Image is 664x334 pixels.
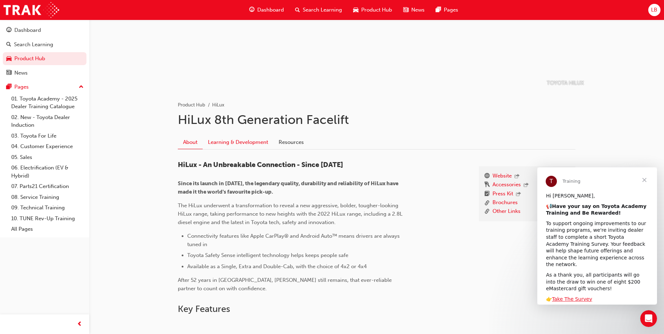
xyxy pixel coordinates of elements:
a: Other Links [492,207,520,216]
a: 02. New - Toyota Dealer Induction [8,112,86,131]
span: pages-icon [6,84,12,90]
span: news-icon [6,70,12,76]
a: search-iconSearch Learning [289,3,348,17]
span: up-icon [79,83,84,92]
a: 07. Parts21 Certification [8,181,86,192]
p: TOYOTA HILUX [547,79,584,87]
iframe: Intercom live chat [640,310,657,327]
a: News [3,67,86,79]
span: prev-icon [77,320,82,329]
a: Resources [273,135,309,149]
a: car-iconProduct Hub [348,3,398,17]
a: Website [492,172,512,181]
span: car-icon [353,6,358,14]
span: Since its launch in [DATE], the legendary quality, durability and reliability of HiLux have made ... [178,180,399,195]
a: Press Kit [492,190,513,199]
a: 01. Toyota Academy - 2025 Dealer Training Catalogue [8,93,86,112]
span: guage-icon [6,27,12,34]
span: Dashboard [257,6,284,14]
img: Trak [4,2,59,18]
button: LB [648,4,660,16]
span: News [411,6,425,14]
div: Dashboard [14,26,41,34]
span: booktick-icon [484,190,490,199]
span: car-icon [6,56,12,62]
a: Accessories [492,181,521,190]
a: 08. Service Training [8,192,86,203]
a: 03. Toyota For Life [8,131,86,141]
span: guage-icon [249,6,254,14]
a: All Pages [8,224,86,235]
span: search-icon [295,6,300,14]
span: After 52 years in [GEOGRAPHIC_DATA], [PERSON_NAME] still remains, that ever-reliable partner to c... [178,277,393,292]
a: 06. Electrification (EV & Hybrid) [8,162,86,181]
h2: Key Features [178,304,575,315]
button: DashboardSearch LearningProduct HubNews [3,22,86,81]
span: Product Hub [361,6,392,14]
span: news-icon [403,6,408,14]
iframe: Intercom live chat message [537,167,657,305]
span: outbound-icon [515,174,519,180]
a: Dashboard [3,24,86,37]
a: Learning & Development [203,135,273,149]
a: Product Hub [178,102,205,108]
span: www-icon [484,172,490,181]
a: 10. TUNE Rev-Up Training [8,213,86,224]
span: The HiLux underwent a transformation to reveal a new aggressive, bolder, tougher-looking HiLux ra... [178,202,404,225]
span: search-icon [6,42,11,48]
span: keys-icon [484,181,490,190]
a: guage-iconDashboard [244,3,289,17]
span: link-icon [484,207,490,216]
div: Pages [14,83,29,91]
span: LB [651,6,657,14]
span: Search Learning [303,6,342,14]
span: HiLux - An Unbreakable Connection - Since [DATE] [178,161,343,169]
span: outbound-icon [524,182,529,188]
span: link-icon [484,199,490,207]
li: HiLux [212,101,224,109]
a: About [178,135,203,149]
h1: HiLux 8th Generation Facelift [178,112,575,127]
a: Brochures [492,199,518,207]
a: Search Learning [3,38,86,51]
a: 09. Technical Training [8,202,86,213]
a: pages-iconPages [430,3,464,17]
a: Product Hub [3,52,86,65]
span: pages-icon [436,6,441,14]
a: news-iconNews [398,3,430,17]
a: 04. Customer Experience [8,141,86,152]
button: Pages [3,81,86,93]
span: Connectivity features like Apple CarPlay® and Android Auto™ means drivers are always tuned in [187,233,401,248]
a: 05. Sales [8,152,86,163]
span: outbound-icon [516,192,521,197]
span: Available as a Single, Extra and Double-Cab, with the choice of 4x2 or 4x4 [187,263,367,270]
div: News [14,69,28,77]
span: Pages [444,6,458,14]
div: Search Learning [14,41,53,49]
span: Toyota Safety Sense intelligent technology helps keeps people safe [187,252,348,258]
